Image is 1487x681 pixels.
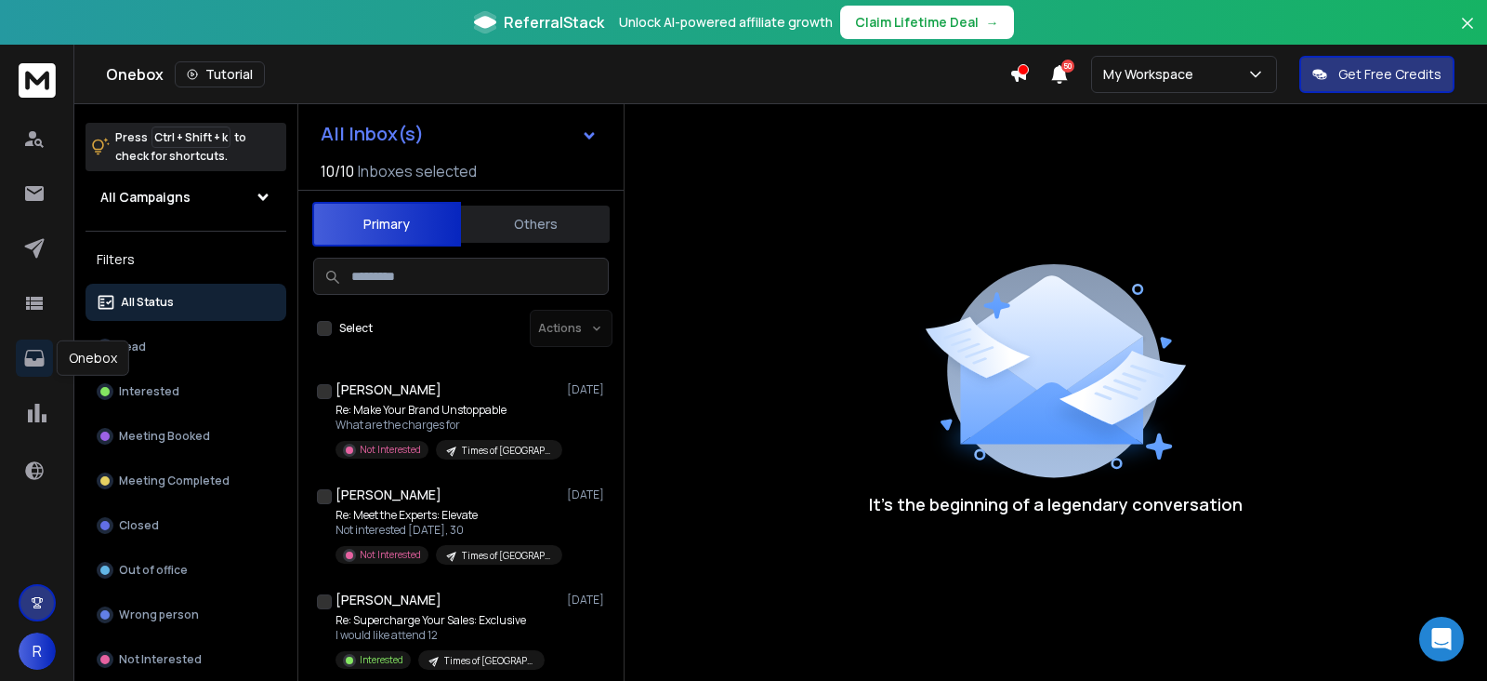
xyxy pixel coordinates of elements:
h1: [PERSON_NAME] [336,486,441,504]
button: Primary [312,202,461,247]
p: Press to check for shortcuts. [115,128,246,166]
p: My Workspace [1103,65,1201,84]
p: Times of [GEOGRAPHIC_DATA] [GEOGRAPHIC_DATA] [462,444,551,458]
button: R [19,633,56,670]
h1: All Campaigns [100,188,191,207]
button: Wrong person [86,596,286,634]
button: Interested [86,373,286,410]
p: What are the charges for [336,418,559,433]
p: Wrong person [119,608,199,622]
button: Out of office [86,552,286,589]
p: All Status [121,295,174,310]
p: Times of [GEOGRAPHIC_DATA] [GEOGRAPHIC_DATA] [444,654,533,668]
button: Meeting Completed [86,462,286,500]
button: All Campaigns [86,179,286,216]
p: Closed [119,518,159,533]
p: Re: Supercharge Your Sales: Exclusive [336,613,545,628]
p: Out of office [119,563,188,578]
p: Meeting Booked [119,429,210,444]
button: All Status [86,284,286,321]
button: Get Free Credits [1299,56,1454,93]
p: Re: Make Your Brand Unstoppable [336,403,559,418]
p: [DATE] [567,487,609,502]
p: Unlock AI-powered affiliate growth [619,13,833,32]
p: Not interested [DATE], 30 [336,523,559,538]
h3: Filters [86,247,286,273]
label: Select [339,321,373,336]
p: Meeting Completed [119,474,230,488]
p: Get Free Credits [1338,65,1441,84]
p: Lead [119,340,146,354]
p: I would like attend 12 [336,628,545,643]
span: 10 / 10 [321,160,354,182]
button: Claim Lifetime Deal→ [840,6,1014,39]
span: ReferralStack [504,11,604,33]
button: Not Interested [86,641,286,678]
div: Open Intercom Messenger [1419,617,1464,661]
span: 50 [1061,60,1074,73]
button: Meeting Booked [86,418,286,455]
p: Times of [GEOGRAPHIC_DATA] [GEOGRAPHIC_DATA] [462,549,551,563]
h1: [PERSON_NAME] [336,591,441,609]
h1: All Inbox(s) [321,125,424,143]
button: Tutorial [175,61,265,87]
span: → [986,13,999,32]
button: Others [461,204,610,245]
p: [DATE] [567,382,609,397]
p: Not Interested [360,443,421,457]
p: Interested [360,653,403,667]
h3: Inboxes selected [358,160,477,182]
p: Not Interested [119,652,202,667]
div: Onebox [106,61,1009,87]
h1: [PERSON_NAME] [336,381,441,399]
p: [DATE] [567,593,609,608]
p: Re: Meet the Experts: Elevate [336,508,559,523]
button: Lead [86,328,286,366]
span: Ctrl + Shift + k [151,127,230,148]
p: Not Interested [360,548,421,562]
p: Interested [119,384,179,399]
div: Onebox [57,340,129,376]
button: Closed [86,507,286,544]
p: It’s the beginning of a legendary conversation [869,491,1243,517]
button: Close banner [1455,11,1480,56]
button: All Inbox(s) [306,115,612,153]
